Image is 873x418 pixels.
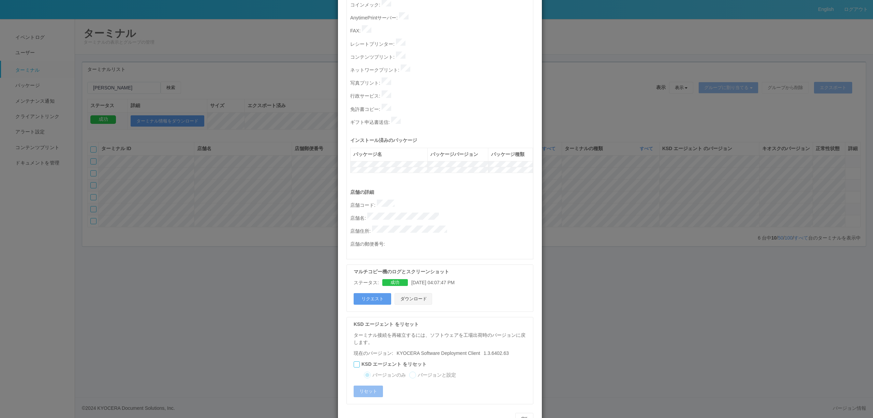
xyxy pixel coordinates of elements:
[350,25,533,35] p: FAX :
[350,189,533,196] p: 店舗の詳細
[350,52,533,61] p: コンテンツプリント :
[418,372,456,379] label: バージョンと設定
[350,137,533,144] p: インストール済みのパッケージ
[491,151,530,158] div: パッケージ種類
[393,350,509,356] span: 1.3.6402.63
[354,386,383,397] button: リセット
[350,226,533,235] p: 店舗住所 :
[350,200,533,209] p: 店舗コード :
[350,213,533,222] p: 店舗名 :
[350,117,533,126] p: ギフト申込書送信 :
[354,279,530,286] div: [DATE] 04:07:47 PM
[350,39,533,48] p: レシートプリンター :
[353,151,425,158] div: パッケージ名
[361,361,427,368] label: KSD エージェント をリセット
[350,77,533,87] p: 写真プリント :
[372,372,406,379] label: バージョンのみ
[354,321,530,328] p: KSD エージェント をリセット
[354,332,530,346] p: ターミナル接続を再確立するには、ソフトウェアを工場出荷時のバージョンに戻します。
[350,239,533,248] p: 店舗の郵便番号 :
[430,151,485,158] div: パッケージバージョン
[350,12,533,22] p: AnytimePrintサーバー :
[350,104,533,113] p: 免許書コピー :
[350,90,533,100] p: 行政サービス :
[395,293,432,305] button: ダウンロード
[354,279,379,286] p: ステータス:
[354,293,391,305] button: リクエスト
[354,268,530,275] p: マルチコピー機のログとスクリーンショット
[397,350,480,356] span: KYOCERA Software Deployment Client
[350,64,533,74] p: ネットワークプリント :
[354,350,530,357] p: 現在のバージョン:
